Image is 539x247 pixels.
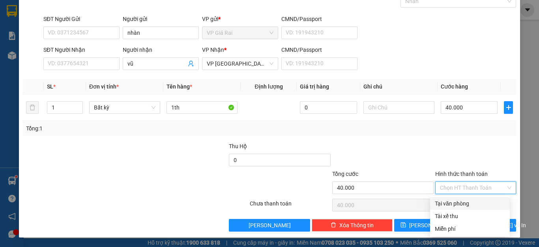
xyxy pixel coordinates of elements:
[229,143,247,149] span: Thu Hộ
[312,219,393,232] button: deleteXóa Thông tin
[331,222,336,228] span: delete
[435,171,488,177] label: Hình thức thanh toán
[94,102,155,113] span: Bất kỳ
[300,83,329,90] span: Giá trị hàng
[43,45,120,54] div: SĐT Người Nhận
[300,101,357,114] input: 0
[45,39,52,45] span: phone
[360,79,438,94] th: Ghi chú
[504,104,513,111] span: plus
[281,45,357,54] div: CMND/Passport
[26,124,209,133] div: Tổng: 1
[123,15,199,23] div: Người gửi
[441,83,468,90] span: Cước hàng
[167,101,238,114] input: VD: Bàn, Ghế
[207,58,273,70] span: VP Sài Gòn
[409,221,451,230] span: [PERSON_NAME]
[339,221,374,230] span: Xóa Thông tin
[394,219,455,232] button: save[PERSON_NAME]
[363,101,434,114] input: Ghi Chú
[435,212,505,221] div: Tài xế thu
[249,221,291,230] span: [PERSON_NAME]
[167,83,192,90] span: Tên hàng
[332,171,358,177] span: Tổng cước
[202,47,224,53] span: VP Nhận
[4,17,150,37] li: [STREET_ADDRESS][PERSON_NAME]
[401,222,406,228] span: save
[456,219,516,232] button: printer[PERSON_NAME] và In
[281,15,357,23] div: CMND/Passport
[47,83,53,90] span: SL
[435,224,505,233] div: Miễn phí
[255,83,283,90] span: Định lượng
[26,101,39,114] button: delete
[207,27,273,39] span: VP Giá Rai
[45,5,85,15] b: TRÍ NHÂN
[4,37,150,47] li: 0983 44 7777
[123,45,199,54] div: Người nhận
[435,199,505,208] div: Tại văn phòng
[202,15,278,23] div: VP gửi
[504,101,513,114] button: plus
[45,19,52,25] span: environment
[188,60,194,67] span: user-add
[229,219,310,232] button: [PERSON_NAME]
[89,83,119,90] span: Đơn vị tính
[249,199,331,213] div: Chưa thanh toán
[4,59,81,72] b: GỬI : VP Giá Rai
[43,15,120,23] div: SĐT Người Gửi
